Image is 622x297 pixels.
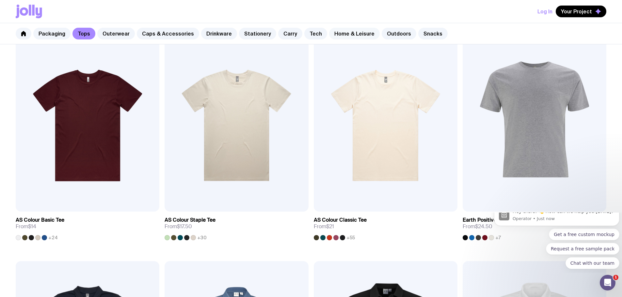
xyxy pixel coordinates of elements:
button: Quick reply: Get a free custom mockup [57,16,128,28]
span: $17.50 [177,223,192,230]
a: Caps & Accessories [137,28,199,39]
div: Quick reply options [3,16,128,56]
span: From [314,223,334,230]
a: Carry [278,28,302,39]
button: Quick reply: Chat with our team [74,45,128,56]
span: $14 [28,223,36,230]
a: Earth Positive TeeFrom$24.50+7 [463,212,606,240]
span: From [463,223,492,230]
button: Log In [537,6,552,17]
span: +30 [197,235,207,240]
span: +24 [48,235,58,240]
h3: AS Colour Classic Tee [314,217,367,223]
span: From [16,223,36,230]
span: From [165,223,192,230]
iframe: Intercom live chat [600,275,615,290]
a: AS Colour Basic TeeFrom$14+24 [16,212,159,240]
h3: Earth Positive Tee [463,217,506,223]
iframe: Intercom notifications message [491,213,622,273]
a: Packaging [33,28,71,39]
a: Home & Leisure [329,28,380,39]
button: Your Project [556,6,606,17]
h3: AS Colour Staple Tee [165,217,215,223]
a: Outerwear [97,28,135,39]
span: Your Project [561,8,592,15]
span: 1 [613,275,618,280]
a: Tech [304,28,327,39]
a: Outdoors [382,28,416,39]
a: Drinkware [201,28,237,39]
span: $24.50 [475,223,492,230]
a: Stationery [239,28,276,39]
h3: AS Colour Basic Tee [16,217,64,223]
span: +55 [346,235,355,240]
button: Quick reply: Request a free sample pack [55,30,128,42]
span: $21 [326,223,334,230]
a: Snacks [418,28,448,39]
p: Message from Operator, sent Just now [21,3,123,9]
a: AS Colour Classic TeeFrom$21+55 [314,212,457,240]
a: AS Colour Staple TeeFrom$17.50+30 [165,212,308,240]
a: Tops [72,28,95,39]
